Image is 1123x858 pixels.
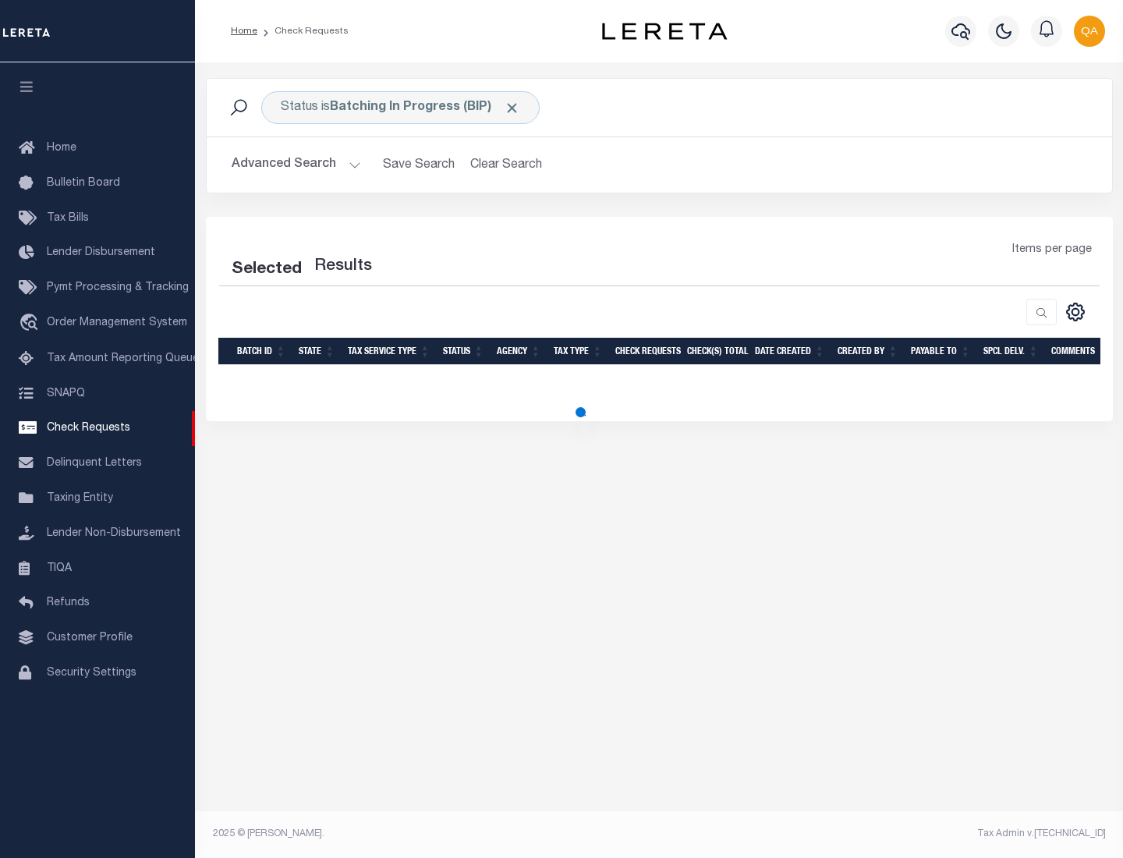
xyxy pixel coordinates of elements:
[47,282,189,293] span: Pymt Processing & Tracking
[374,150,464,180] button: Save Search
[547,338,609,365] th: Tax Type
[231,27,257,36] a: Home
[257,24,349,38] li: Check Requests
[437,338,491,365] th: Status
[47,562,72,573] span: TIQA
[977,338,1045,365] th: Spcl Delv.
[1045,338,1115,365] th: Comments
[292,338,342,365] th: State
[602,23,727,40] img: logo-dark.svg
[749,338,831,365] th: Date Created
[47,493,113,504] span: Taxing Entity
[464,150,549,180] button: Clear Search
[47,423,130,434] span: Check Requests
[504,100,520,116] span: Click to Remove
[47,247,155,258] span: Lender Disbursement
[47,597,90,608] span: Refunds
[905,338,977,365] th: Payable To
[1012,242,1092,259] span: Items per page
[47,633,133,643] span: Customer Profile
[681,338,749,365] th: Check(s) Total
[47,178,120,189] span: Bulletin Board
[232,257,302,282] div: Selected
[342,338,437,365] th: Tax Service Type
[201,827,660,841] div: 2025 © [PERSON_NAME].
[231,338,292,365] th: Batch Id
[47,668,136,679] span: Security Settings
[314,254,372,279] label: Results
[491,338,547,365] th: Agency
[19,314,44,334] i: travel_explore
[47,213,89,224] span: Tax Bills
[47,388,85,399] span: SNAPQ
[232,150,361,180] button: Advanced Search
[330,101,520,114] b: Batching In Progress (BIP)
[609,338,681,365] th: Check Requests
[671,827,1106,841] div: Tax Admin v.[TECHNICAL_ID]
[47,353,199,364] span: Tax Amount Reporting Queue
[831,338,905,365] th: Created By
[261,91,540,124] div: Click to Edit
[47,528,181,539] span: Lender Non-Disbursement
[47,143,76,154] span: Home
[47,458,142,469] span: Delinquent Letters
[47,317,187,328] span: Order Management System
[1074,16,1105,47] img: svg+xml;base64,PHN2ZyB4bWxucz0iaHR0cDovL3d3dy53My5vcmcvMjAwMC9zdmciIHBvaW50ZXItZXZlbnRzPSJub25lIi...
